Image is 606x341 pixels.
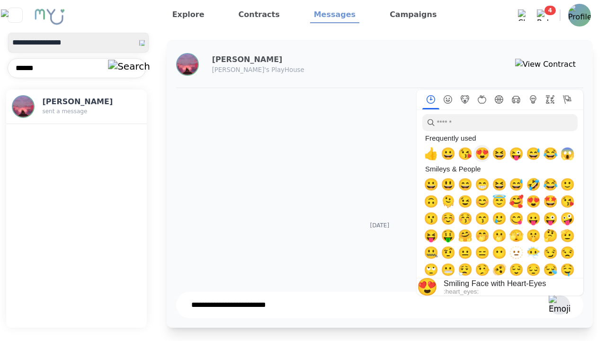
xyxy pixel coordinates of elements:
[386,7,440,23] a: Campaigns
[13,96,34,117] img: Profile
[537,9,548,21] img: Bell
[42,108,119,115] p: sent a message
[235,7,284,23] a: Contracts
[544,6,556,15] span: 4
[310,7,359,23] a: Messages
[568,4,591,27] img: Profile
[177,54,198,75] img: Profile
[169,7,208,23] a: Explore
[1,9,29,21] img: Close sidebar
[212,65,389,75] p: [PERSON_NAME]'s PlayHouse
[518,9,529,21] img: Chat
[549,295,571,315] img: Emoji
[515,59,576,70] img: View Contract
[6,90,147,124] button: Profile[PERSON_NAME]sent a message
[212,54,389,65] h3: [PERSON_NAME]
[42,96,119,108] h3: [PERSON_NAME]
[184,222,576,229] p: [DATE]
[108,60,150,74] img: Search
